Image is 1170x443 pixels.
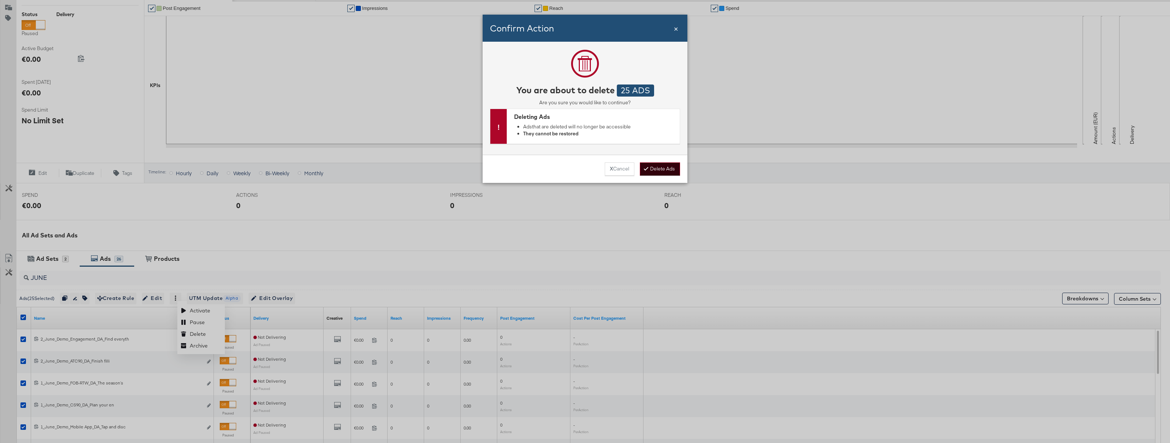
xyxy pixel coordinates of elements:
strong: They cannot be restored [523,130,578,137]
span: Confirm Action [490,23,554,34]
div: Are you sure you would like to continue? [539,99,631,106]
li: Ads that are deleted will no longer be accessible [523,124,676,131]
strong: X [610,165,613,172]
strong: delete [586,85,617,95]
button: Delete Ads [640,162,680,176]
span: × [674,23,678,33]
div: 25 Ads [617,85,654,97]
div: Close [674,23,678,34]
button: Cancel [605,162,634,176]
div: Deleting Ads [514,113,676,121]
div: You are about to [516,84,654,97]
